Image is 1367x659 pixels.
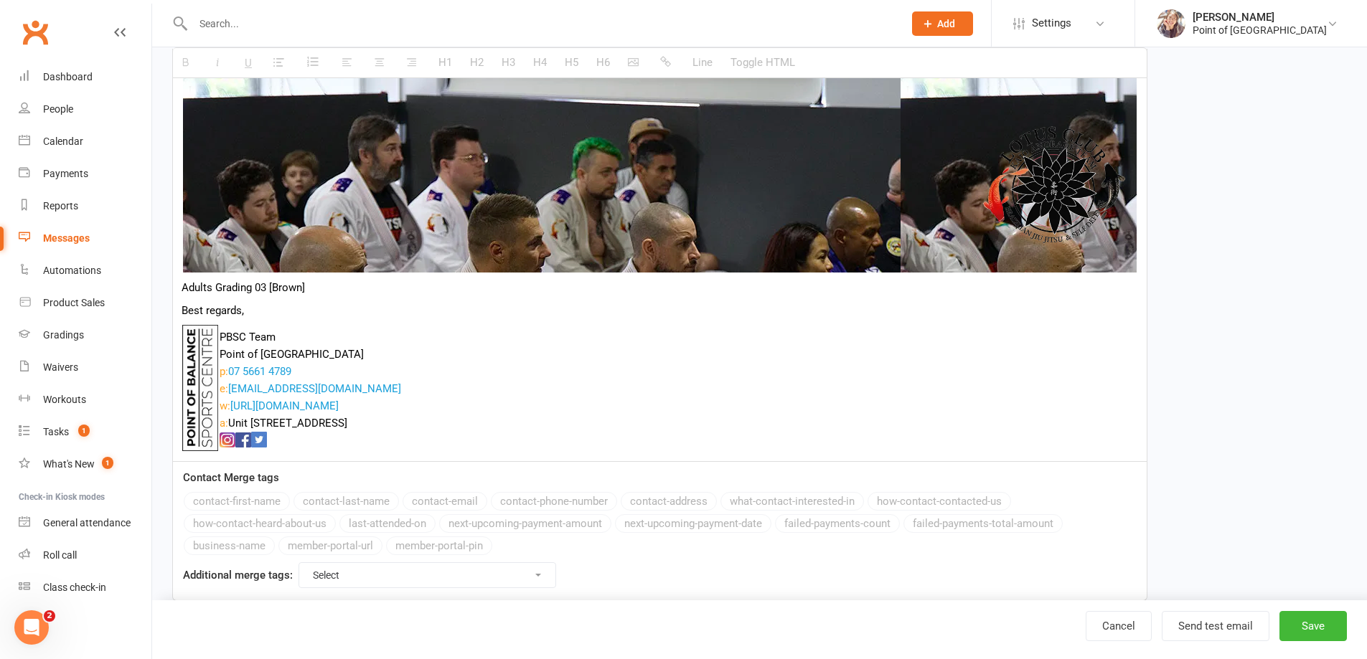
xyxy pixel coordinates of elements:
[189,14,893,34] input: Search...
[43,458,95,470] div: What's New
[43,549,77,561] div: Roll call
[228,365,291,378] a: 07 5661 4789
[43,329,84,341] div: Gradings
[43,136,83,147] div: Calendar
[19,572,151,604] a: Class kiosk mode
[19,319,151,351] a: Gradings
[1193,24,1327,37] div: Point of [GEOGRAPHIC_DATA]
[17,14,53,50] a: Clubworx
[220,331,276,343] span: PBSC Team
[43,71,93,82] div: Dashboard
[19,158,151,190] a: Payments
[19,351,151,384] a: Waivers
[183,469,279,486] label: Contact Merge tags
[19,287,151,319] a: Product Sales
[43,168,88,179] div: Payments
[220,417,228,430] span: a:
[19,125,151,158] a: Calendar
[43,265,101,276] div: Automations
[78,425,90,437] span: 1
[14,610,49,645] iframe: Intercom live chat
[43,361,78,373] div: Waivers
[43,297,105,308] div: Product Sales
[220,382,228,395] span: e:
[230,399,339,412] a: [URL][DOMAIN_NAME]
[43,394,86,405] div: Workouts
[102,457,113,469] span: 1
[19,539,151,572] a: Roll call
[183,566,293,584] label: Additional merge tags:
[1279,611,1347,641] button: Save
[19,448,151,480] a: What's New1
[44,610,55,622] span: 2
[1086,611,1152,641] a: Cancel
[1162,611,1269,641] button: Send test email
[182,325,218,450] img: Point of Balance Sports Centre Logo
[19,255,151,287] a: Automations
[937,18,955,29] span: Add
[43,517,131,528] div: General attendance
[912,11,973,36] button: Add
[228,382,401,395] a: [EMAIL_ADDRESS][DOMAIN_NAME]
[19,222,151,255] a: Messages
[220,348,364,361] span: Point of [GEOGRAPHIC_DATA]
[1032,7,1071,39] span: Settings
[19,93,151,125] a: People
[220,365,228,378] span: p:
[19,61,151,93] a: Dashboard
[1193,11,1327,24] div: [PERSON_NAME]
[220,414,401,432] div: U
[220,399,230,412] span: w:
[1157,9,1185,38] img: thumb_image1684198901.png
[43,232,90,244] div: Messages
[19,416,151,448] a: Tasks 1
[19,384,151,416] a: Workouts
[43,582,106,593] div: Class check-in
[43,103,73,115] div: People
[19,507,151,539] a: General attendance kiosk mode
[43,200,78,212] div: Reports
[43,426,69,437] div: Tasks
[235,417,347,430] span: nit [STREET_ADDRESS]
[19,190,151,222] a: Reports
